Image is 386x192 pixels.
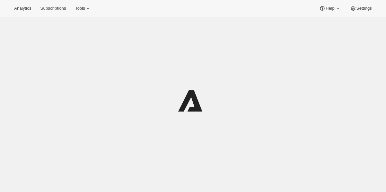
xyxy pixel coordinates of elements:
[14,6,31,11] span: Analytics
[75,6,85,11] span: Tools
[315,4,345,13] button: Help
[356,6,372,11] span: Settings
[71,4,95,13] button: Tools
[40,6,66,11] span: Subscriptions
[36,4,70,13] button: Subscriptions
[346,4,376,13] button: Settings
[10,4,35,13] button: Analytics
[326,6,334,11] span: Help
